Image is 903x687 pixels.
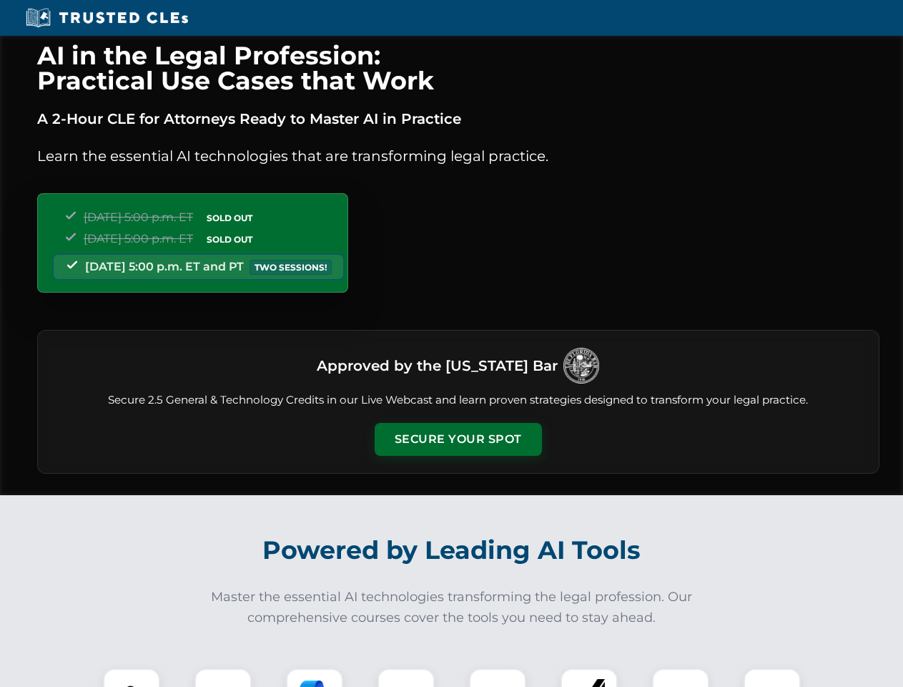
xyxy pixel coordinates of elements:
button: Secure Your Spot [375,423,542,456]
p: Master the essential AI technologies transforming the legal profession. Our comprehensive courses... [202,587,702,628]
span: [DATE] 5:00 p.m. ET [84,210,193,224]
img: Trusted CLEs [21,7,192,29]
p: Secure 2.5 General & Technology Credits in our Live Webcast and learn proven strategies designed ... [55,392,862,409]
p: Learn the essential AI technologies that are transforming legal practice. [37,145,879,167]
img: Logo [563,348,599,384]
span: [DATE] 5:00 p.m. ET [84,232,193,245]
p: A 2-Hour CLE for Attorneys Ready to Master AI in Practice [37,107,879,130]
h3: Approved by the [US_STATE] Bar [317,353,558,379]
span: SOLD OUT [202,232,257,247]
span: SOLD OUT [202,210,257,225]
h2: Powered by Leading AI Tools [56,525,848,575]
h1: AI in the Legal Profession: Practical Use Cases that Work [37,43,879,93]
